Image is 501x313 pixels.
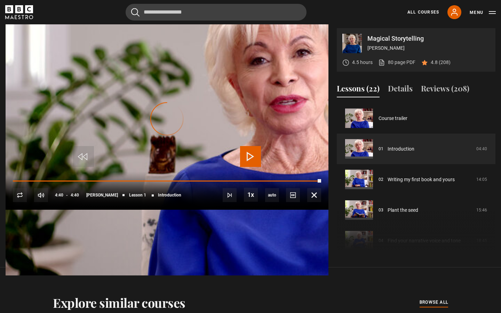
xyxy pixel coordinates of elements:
[388,207,418,214] a: Plant the seed
[388,176,455,183] a: Writing my first book and yours
[265,188,279,202] div: Current quality: 360p
[379,115,407,122] a: Course trailer
[86,193,118,197] span: [PERSON_NAME]
[367,45,490,52] p: [PERSON_NAME]
[470,9,496,16] button: Toggle navigation
[286,188,300,202] button: Captions
[71,189,79,201] span: 4:40
[420,299,448,306] span: browse all
[378,59,415,66] a: 80 page PDF
[265,188,279,202] span: auto
[158,193,181,197] span: Introduction
[244,188,258,202] button: Playback Rate
[223,188,237,202] button: Next Lesson
[129,193,146,197] span: Lesson 1
[5,5,33,19] svg: BBC Maestro
[388,145,414,153] a: Introduction
[388,83,413,97] button: Details
[13,188,27,202] button: Replay
[13,180,321,182] div: Progress Bar
[131,8,140,17] button: Submit the search query
[6,28,328,210] video-js: Video Player
[34,188,48,202] button: Mute
[420,299,448,306] a: browse all
[55,189,63,201] span: 4:40
[407,9,439,15] a: All Courses
[126,4,307,21] input: Search
[53,295,185,310] h2: Explore similar courses
[431,59,451,66] p: 4.8 (208)
[337,83,380,97] button: Lessons (22)
[367,35,490,42] p: Magical Storytelling
[307,188,321,202] button: Fullscreen
[66,193,68,198] span: -
[352,59,373,66] p: 4.5 hours
[421,83,469,97] button: Reviews (208)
